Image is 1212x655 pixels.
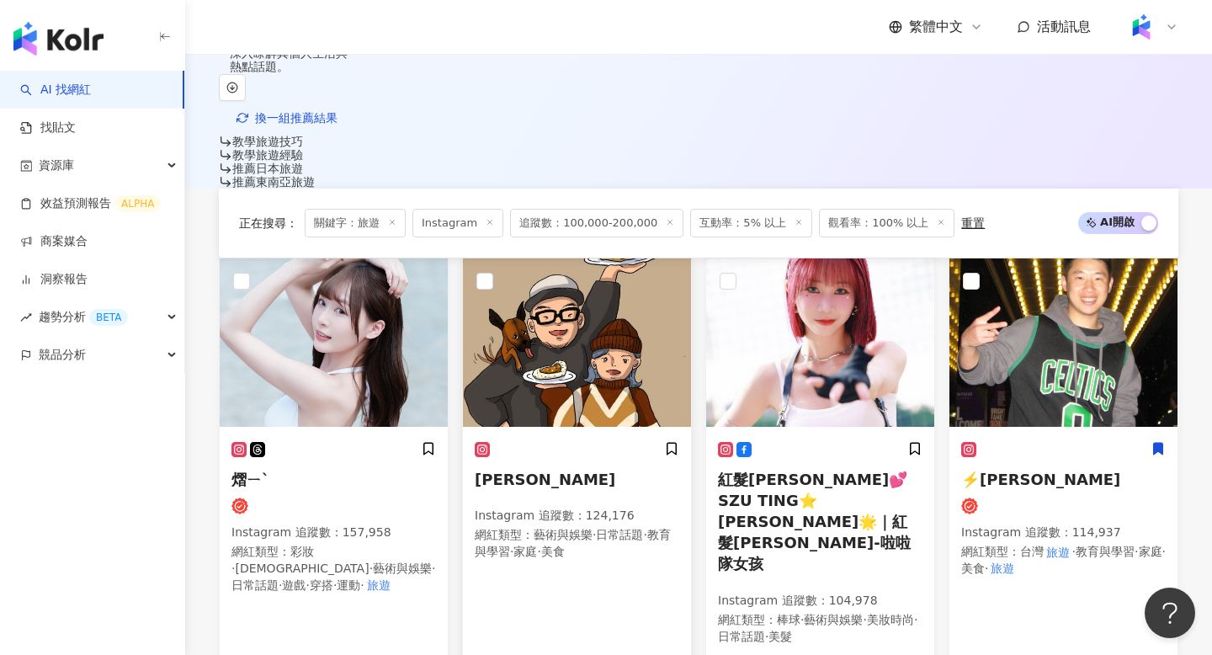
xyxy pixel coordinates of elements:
[20,312,32,323] span: rise
[961,216,985,230] div: 重置
[364,576,393,594] mark: 旅遊
[985,562,988,575] span: ·
[961,525,1166,541] p: Instagram 追蹤數 ： 114,937
[475,471,615,488] span: [PERSON_NAME]
[360,578,364,592] span: ·
[541,545,565,558] span: 美食
[819,209,954,237] span: 觀看率：100% 以上
[718,630,765,643] span: 日常話題
[305,209,406,237] span: 關鍵字：旅遊
[13,22,104,56] img: logo
[768,630,792,643] span: 美髮
[231,562,235,575] span: ·
[279,578,282,592] span: ·
[231,471,269,488] span: 熠ㄧˋ
[1145,588,1195,638] iframe: Help Scout Beacon - Open
[988,559,1017,578] mark: 旅遊
[39,336,86,374] span: 競品分析
[718,471,911,573] span: 紅髮[PERSON_NAME]💕SZU TING⭐️ [PERSON_NAME]🌟｜紅髮[PERSON_NAME]-啦啦隊女孩
[463,258,691,427] img: KOL Avatar
[1020,545,1044,558] span: 台灣
[20,120,76,136] a: 找貼文
[1162,545,1166,558] span: ·
[235,562,369,575] span: [DEMOGRAPHIC_DATA]
[39,146,74,184] span: 資源庫
[306,578,309,592] span: ·
[232,162,303,175] span: 推薦日本旅遊
[863,613,866,626] span: ·
[777,613,800,626] span: 棒球
[20,271,88,288] a: 洞察報告
[412,209,503,237] span: Instagram
[1037,19,1091,35] span: 活動訊息
[1044,543,1072,562] mark: 旅遊
[1139,545,1162,558] span: 家庭
[534,528,593,541] span: 藝術與娛樂
[718,612,922,645] p: 網紅類型 ：
[914,613,917,626] span: ·
[231,578,279,592] span: 日常話題
[232,175,315,189] span: 推薦東南亞旅遊
[961,562,985,575] span: 美食
[510,209,683,237] span: 追蹤數：100,000-200,000
[593,528,596,541] span: ·
[961,544,1166,577] p: 網紅類型 ：
[20,82,91,99] a: searchAI 找網紅
[231,544,436,594] p: 網紅類型 ：
[220,258,448,427] img: KOL Avatar
[475,527,679,560] p: 網紅類型 ：
[231,525,436,541] p: Instagram 追蹤數 ： 157,958
[20,233,88,250] a: 商案媒合
[432,562,435,575] span: ·
[89,309,128,326] div: BETA
[706,258,934,427] img: KOL Avatar
[1135,545,1138,558] span: ·
[596,528,643,541] span: 日常話題
[333,578,337,592] span: ·
[867,613,914,626] span: 美妝時尚
[475,508,679,525] p: Instagram 追蹤數 ： 124,176
[310,578,333,592] span: 穿搭
[804,613,863,626] span: 藝術與娛樂
[961,471,1120,488] span: ⚡️[PERSON_NAME]
[219,101,355,135] button: 換一組推薦結果
[290,545,314,558] span: 彩妝
[1125,11,1157,43] img: Kolr%20app%20icon%20%281%29.png
[1076,545,1135,558] span: 教育與學習
[949,258,1177,427] img: KOL Avatar
[909,18,963,36] span: 繁體中文
[510,545,513,558] span: ·
[373,562,432,575] span: 藝術與娛樂
[537,545,540,558] span: ·
[690,209,812,237] span: 互動率：5% 以上
[232,135,303,148] span: 教學旅遊技巧
[337,578,360,592] span: 運動
[232,148,303,162] span: 教學旅遊經驗
[718,593,922,610] p: Instagram 追蹤數 ： 104,978
[369,562,373,575] span: ·
[1072,545,1076,558] span: ·
[643,528,646,541] span: ·
[20,195,161,212] a: 效益預測報告ALPHA
[255,111,338,125] span: 換一組推薦結果
[282,578,306,592] span: 遊戲
[39,298,128,336] span: 趨勢分析
[765,630,768,643] span: ·
[239,216,298,230] span: 正在搜尋 ：
[800,613,804,626] span: ·
[513,545,537,558] span: 家庭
